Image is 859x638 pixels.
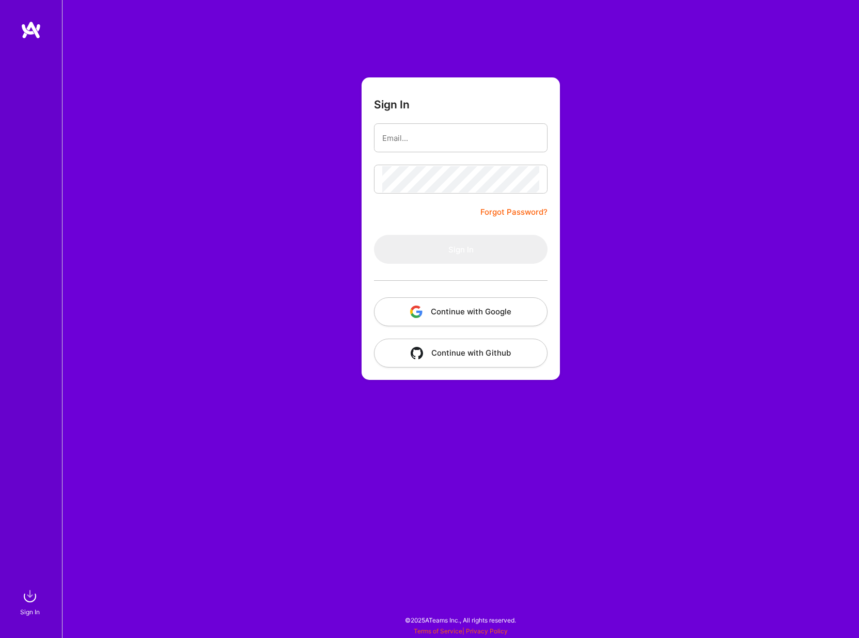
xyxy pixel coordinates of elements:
[414,627,508,635] span: |
[411,347,423,359] img: icon
[62,607,859,633] div: © 2025 ATeams Inc., All rights reserved.
[480,206,548,218] a: Forgot Password?
[20,607,40,617] div: Sign In
[22,586,40,617] a: sign inSign In
[374,235,548,264] button: Sign In
[466,627,508,635] a: Privacy Policy
[20,586,40,607] img: sign in
[374,339,548,368] button: Continue with Github
[21,21,41,39] img: logo
[374,297,548,326] button: Continue with Google
[382,125,539,151] input: Email...
[410,306,423,318] img: icon
[414,627,462,635] a: Terms of Service
[374,98,410,111] h3: Sign In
